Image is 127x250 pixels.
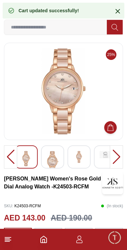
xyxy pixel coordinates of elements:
img: Kenneth Scott Women's Rose Gold Dial Analog Watch -K24503-RCFM [47,151,59,174]
h2: AED 143.00 [4,212,45,224]
a: Home [40,235,48,243]
button: Add to Cart [104,121,117,134]
span: 25% [106,49,116,60]
img: Kenneth Scott Women's Rose Gold Dial Analog Watch -K24503-RCFM [20,151,32,166]
p: K24503-RCFM [4,201,41,211]
img: Kenneth Scott Women's Rose Gold Dial Analog Watch -K24503-RCFM [102,171,123,194]
div: Cart updated successfully! [19,7,79,14]
img: Kenneth Scott Women's Rose Gold Dial Analog Watch -K24503-RCFM [10,48,117,134]
p: ( In stock ) [101,201,123,211]
img: Kenneth Scott Women's Rose Gold Dial Analog Watch -K24503-RCFM [73,151,85,163]
div: Chat Widget [107,230,122,245]
h3: [PERSON_NAME] Women's Rose Gold Dial Analog Watch -K24503-RCFM [4,175,102,191]
span: SKU : [4,204,13,208]
h3: AED 190.00 [51,212,92,224]
img: Kenneth Scott Women's Rose Gold Dial Analog Watch -K24503-RCFM [100,151,111,158]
